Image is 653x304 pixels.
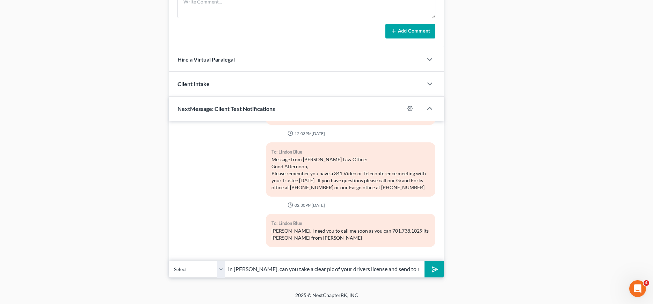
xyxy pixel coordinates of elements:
div: [PERSON_NAME], I need you to call me soon as you can 701.738.1029 its [PERSON_NAME] from [PERSON_... [271,227,430,241]
span: 4 [644,280,649,286]
div: To: Lindon Blue [271,219,430,227]
div: 02:30PM[DATE] [177,202,435,208]
span: Client Intake [177,80,210,87]
input: Say something... [225,261,424,278]
iframe: Intercom live chat [629,280,646,297]
span: NextMessage: Client Text Notifications [177,105,275,112]
button: Add Comment [385,24,435,38]
div: 12:03PM[DATE] [177,130,435,136]
div: To: Lindon Blue [271,148,430,156]
span: Hire a Virtual Paralegal [177,56,235,63]
div: Message from [PERSON_NAME] Law Office: Good Afternoon, Please remember you have a 341 Video or Te... [271,156,430,191]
